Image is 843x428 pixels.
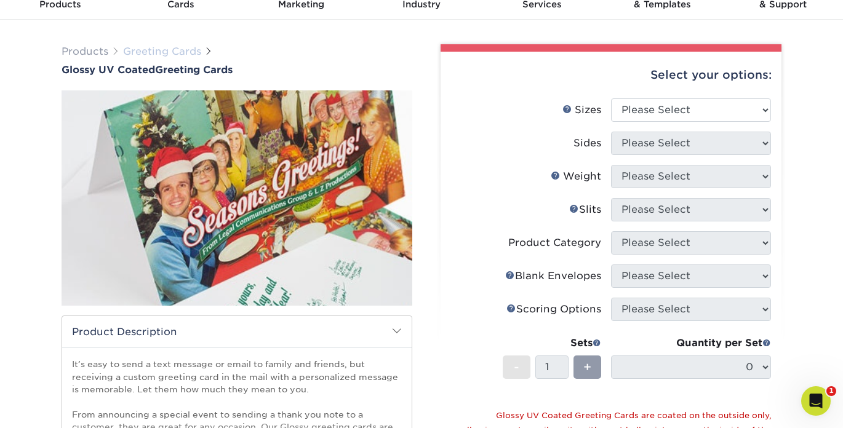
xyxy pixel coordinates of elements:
a: Glossy UV CoatedGreeting Cards [62,64,412,76]
img: Glossy UV Coated 01 [62,77,412,319]
div: Sides [573,136,601,151]
div: Sizes [562,103,601,117]
div: Blank Envelopes [505,269,601,283]
div: Weight [551,169,601,184]
div: Sets [503,336,601,351]
span: + [583,358,591,376]
div: Slits [569,202,601,217]
div: Product Category [508,236,601,250]
div: Scoring Options [506,302,601,317]
div: Select your options: [450,52,772,98]
div: Quantity per Set [611,336,771,351]
iframe: Intercom live chat [801,386,831,416]
span: Glossy UV Coated [62,64,155,76]
iframe: Google Customer Reviews [3,390,105,424]
h2: Product Description [62,316,412,347]
span: 1 [826,386,836,396]
span: - [514,358,519,376]
a: Products [62,46,108,57]
h1: Greeting Cards [62,64,412,76]
a: Greeting Cards [123,46,201,57]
